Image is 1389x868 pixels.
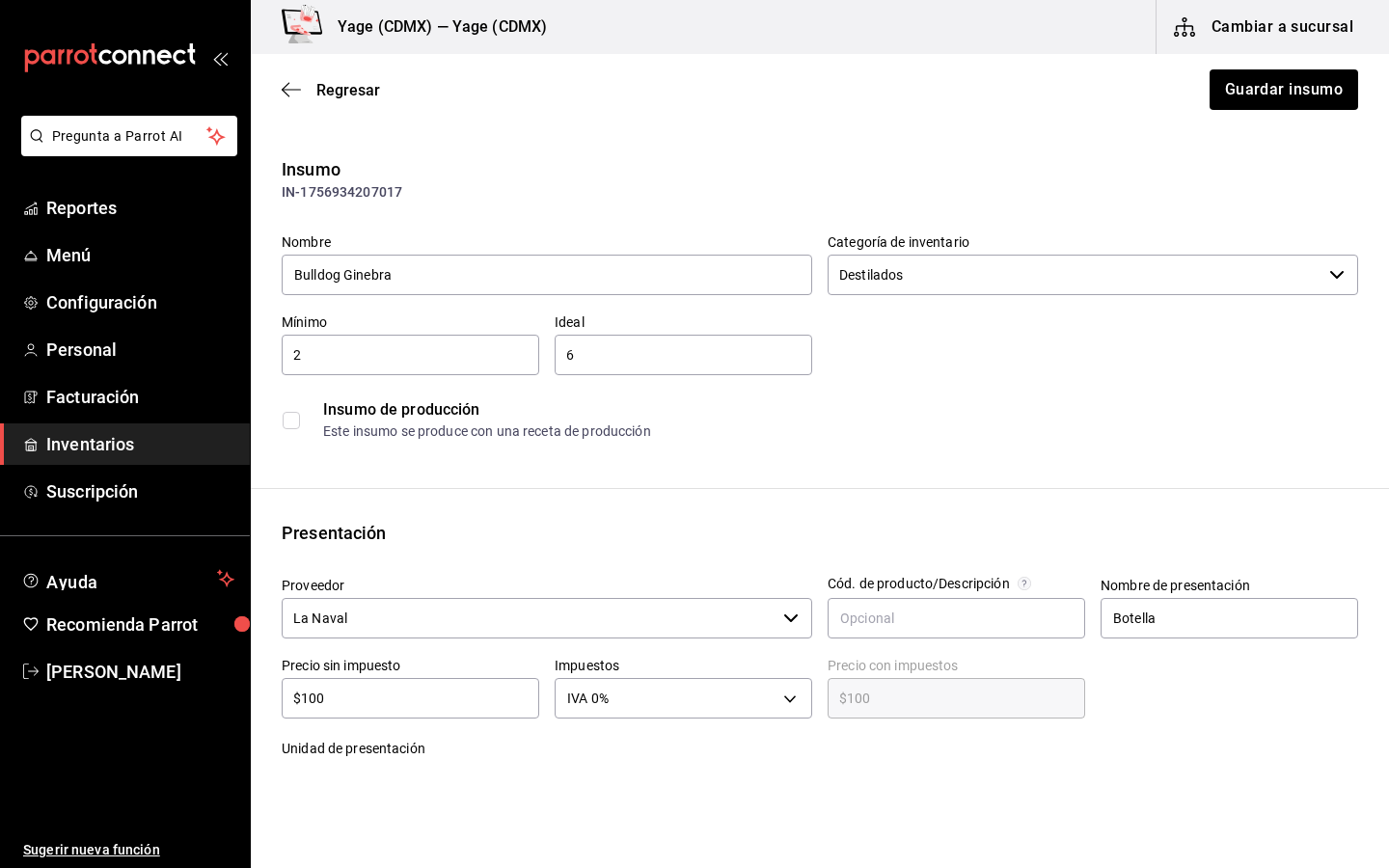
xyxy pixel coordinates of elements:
input: Opcional [828,598,1085,638]
label: Categoría de inventario [828,235,1358,249]
label: Nombre [282,235,812,249]
span: Pregunta a Parrot AI [52,126,207,147]
span: Suscripción [46,478,234,504]
input: Ver todos [282,598,776,638]
input: Opcional [1101,598,1358,638]
span: Ayuda [46,567,209,590]
input: $0.00 [282,687,539,710]
h3: Yage (CDMX) — Yage (CDMX) [322,15,547,39]
span: Reportes [46,195,234,221]
div: Insumo [282,156,1358,182]
span: [PERSON_NAME] [46,659,234,685]
span: Regresar [316,81,380,99]
div: Este insumo se produce con una receta de producción [323,421,1357,442]
label: Precio sin impuesto [282,659,539,672]
input: Ingresa el nombre de tu insumo [282,255,812,295]
div: IN-1756934207017 [282,182,1358,203]
label: Ideal [555,315,812,329]
span: Sugerir nueva función [23,840,234,860]
label: Precio con impuestos [828,659,1085,672]
div: Insumo de producción [323,398,1357,421]
label: Nombre de presentación [1101,579,1358,592]
main: ; [251,54,1389,759]
button: Regresar [282,81,380,99]
span: Personal [46,337,234,363]
label: Proveedor [282,579,812,592]
label: Impuestos [555,659,812,672]
input: Elige una opción [828,255,1321,295]
div: IVA 0% [555,678,812,719]
label: Unidad de presentación [282,742,539,755]
div: Cód. de producto/Descripción [828,577,1010,590]
span: Menú [46,242,234,268]
input: 0 [555,343,812,366]
span: Inventarios [46,431,234,457]
input: $0.00 [828,687,1085,710]
span: Facturación [46,384,234,410]
input: 0 [282,343,539,366]
span: Configuración [46,289,234,315]
a: Pregunta a Parrot AI [14,140,237,160]
div: Presentación [282,520,1358,546]
label: Mínimo [282,315,539,329]
button: open_drawer_menu [212,50,228,66]
span: Recomienda Parrot [46,611,234,637]
button: Guardar insumo [1210,69,1358,110]
button: Pregunta a Parrot AI [21,116,237,156]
